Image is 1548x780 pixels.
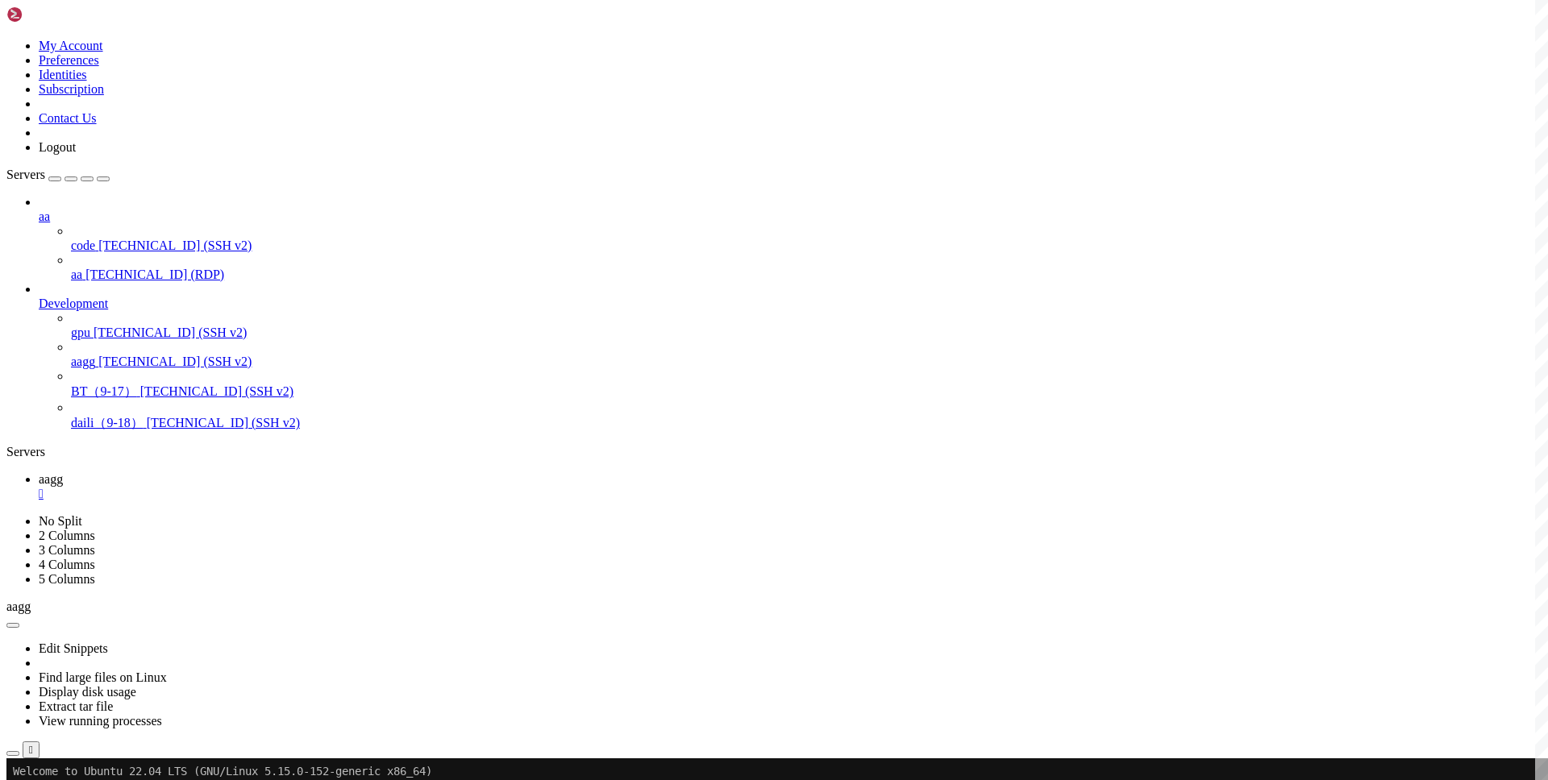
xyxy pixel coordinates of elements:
[39,543,95,557] a: 3 Columns
[6,127,1337,141] x-row: Usage of /: 19.1% of 38.58GB Users logged in: 0
[39,514,82,528] a: No Split
[71,326,90,339] span: gpu
[71,253,1542,282] li: aa [TECHNICAL_ID] (RDP)
[71,239,1542,253] a: code [TECHNICAL_ID] (SSH v2)
[6,221,1337,234] x-row: [URL][DOMAIN_NAME]
[71,415,1542,432] a: daili（9-18） [TECHNICAL_ID] (SSH v2)
[39,558,95,571] a: 4 Columns
[6,60,1337,74] x-row: * Support: [URL][DOMAIN_NAME]
[6,6,99,23] img: Shellngn
[39,641,108,655] a: Edit Snippets
[39,572,95,586] a: 5 Columns
[6,569,1337,583] x-row: root@C20250715147100:~#
[98,239,252,252] span: [TECHNICAL_ID] (SSH v2)
[142,462,245,475] span: nuclei-templates
[39,714,162,728] a: View running processes
[71,326,1542,340] a: gpu [TECHNICAL_ID] (SSH v2)
[6,409,1337,422] x-row: root@C20250715147100:~# ps -ef | grep urls
[419,556,574,569] span: url-scraper-linux-x86_64
[39,195,1542,282] li: aa
[39,472,63,486] span: aagg
[310,556,335,569] span: snap
[6,261,1337,275] x-row: 12 of these updates are standard security updates.
[6,168,110,181] a: Servers
[94,326,247,339] span: [TECHNICAL_ID] (SSH v2)
[23,741,40,758] button: 
[6,140,1337,154] x-row: Memory usage: 10% IPv4 address for ens17: [TECHNICAL_ID]
[6,355,1337,368] x-row: Last login: [DATE] from [TECHNICAL_ID]
[71,355,1542,369] a: aagg [TECHNICAL_ID] (SSH v2)
[39,39,103,52] a: My Account
[71,224,1542,253] li: code [TECHNICAL_ID] (SSH v2)
[142,395,245,408] span: nuclei-templates
[6,6,1337,20] x-row: Welcome to Ubuntu 22.04 LTS (GNU/Linux 5.15.0-152-generic x86_64)
[90,556,129,569] span: nuclei
[90,395,129,408] span: nuclei
[71,416,144,429] span: daili（9-18）
[39,210,50,223] span: aa
[6,462,1337,475] x-row: blacklist.txt output.log test_urls.txt
[6,87,1337,101] x-row: System information as of [DATE]
[6,395,1337,409] x-row: blacklist.txt output.log test_urls.txt
[140,384,293,398] span: [TECHNICAL_ID] (SSH v2)
[142,556,245,569] span: nuclei-templates
[39,699,113,713] a: Extract tar file
[6,542,1337,556] x-row: root@C20250715147100:~# ls
[71,268,1542,282] a: aa [TECHNICAL_ID] (RDP)
[6,445,1542,459] div: Servers
[6,275,1337,288] x-row: To see these additional updates run: apt list --upgradable
[71,340,1542,369] li: aagg [TECHNICAL_ID] (SSH v2)
[90,462,129,475] span: nuclei
[6,529,1337,542] x-row: [URL][DOMAIN_NAME]
[6,314,1337,328] x-row: 1 updates could not be installed automatically. For more details,
[310,395,335,408] span: snap
[6,368,1337,382] x-row: root@C20250715147100:~#
[39,670,167,684] a: Find large files on Linux
[29,744,33,756] div: 
[39,297,1542,311] a: Development
[39,210,1542,224] a: aa
[6,475,1337,489] x-row: root@C20250715147100:~# cd ou
[6,328,1337,342] x-row: see /var/log/unattended-upgrades/unattended-upgrades.log
[6,516,1337,529] x-row: root@C20250715147100:~# cat test_urls.txt
[39,487,1542,501] a: 
[39,111,97,125] a: Contact Us
[6,154,1337,168] x-row: Swap usage: 0%
[6,449,1337,463] x-row: root@C20250715147100:~# ls
[6,247,1337,261] x-row: 121 updates can be applied immediately.
[39,685,136,699] a: Display disk usage
[6,180,1337,194] x-row: * Strictly confined Kubernetes makes edge and IoT secure. Learn how MicroK8s
[6,489,1337,503] x-row: -bash: cd: ou: No such file or directory
[6,168,45,181] span: Servers
[169,570,176,583] div: (24, 42)
[310,462,335,475] span: snap
[6,194,1337,208] x-row: just raised the bar for easy, resilient and secure K8s cluster deployment.
[6,502,1337,516] x-row: root@C20250715147100:~# cat url-scraper-linux-x86_64 ^C
[6,435,1337,449] x-row: root@C20250715147100:~#
[71,369,1542,400] li: BT（9-17） [TECHNICAL_ID] (SSH v2)
[71,268,82,281] span: aa
[39,140,76,154] a: Logout
[419,462,574,475] span: url-scraper-linux-x86_64
[6,47,1337,60] x-row: * Management: [URL][DOMAIN_NAME]
[71,384,137,398] span: BT（9-17）
[71,239,95,252] span: code
[6,556,1337,570] x-row: blacklist.txt output.log test_urls.txt
[71,311,1542,340] li: gpu [TECHNICAL_ID] (SSH v2)
[85,268,224,281] span: [TECHNICAL_ID] (RDP)
[71,384,1542,400] a: BT（9-17） [TECHNICAL_ID] (SSH v2)
[419,395,574,408] span: url-scraper-linux-x86_64
[451,421,477,434] span: urls
[39,529,95,542] a: 2 Columns
[39,472,1542,501] a: aagg
[6,421,1337,435] x-row: root 8974 8945 0 11:32 pts/0 00:00:00 grep --color=auto
[147,416,300,429] span: [TECHNICAL_ID] (SSH v2)
[39,68,87,81] a: Identities
[98,355,252,368] span: [TECHNICAL_ID] (SSH v2)
[39,282,1542,432] li: Development
[6,600,31,613] span: aagg
[6,382,1337,396] x-row: root@C20250715147100:~# ls
[39,82,104,96] a: Subscription
[6,114,1337,127] x-row: System load: 0.0908203125 Processes: 180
